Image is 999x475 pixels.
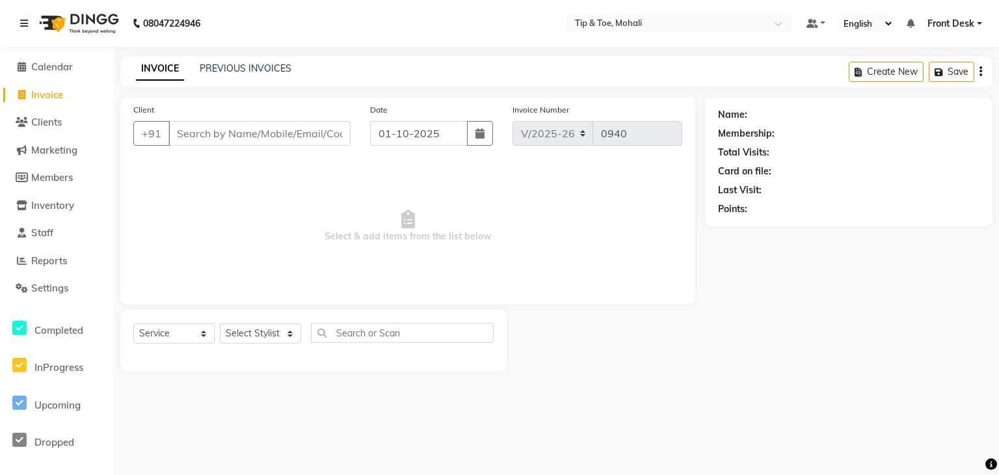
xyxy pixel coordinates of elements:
[3,170,111,185] a: Members
[3,88,111,103] a: Invoice
[31,116,62,128] span: Clients
[3,143,111,158] a: Marketing
[200,62,291,74] a: PREVIOUS INVOICES
[31,226,53,239] span: Staff
[168,121,351,146] input: Search by Name/Mobile/Email/Code
[311,323,494,343] input: Search or Scan
[927,17,974,31] span: Front Desk
[718,146,769,159] div: Total Visits:
[136,57,184,81] a: INVOICE
[718,108,747,122] div: Name:
[849,62,924,82] button: Create New
[3,115,111,130] a: Clients
[929,62,974,82] button: Save
[718,183,762,197] div: Last Visit:
[31,88,63,101] span: Invoice
[718,127,775,141] div: Membership:
[31,282,68,294] span: Settings
[34,324,83,336] span: Completed
[3,254,111,269] a: Reports
[31,61,73,73] span: Calendar
[31,144,77,156] span: Marketing
[3,60,111,75] a: Calendar
[133,121,170,146] button: +91
[133,104,154,116] label: Client
[133,161,682,292] span: Select & add items from the list below
[33,5,122,42] img: logo
[718,202,747,216] div: Points:
[513,104,569,116] label: Invoice Number
[31,254,67,267] span: Reports
[3,226,111,241] a: Staff
[3,198,111,213] a: Inventory
[31,199,74,211] span: Inventory
[3,281,111,296] a: Settings
[143,5,200,42] b: 08047224946
[31,171,73,183] span: Members
[718,165,771,178] div: Card on file:
[34,361,83,373] span: InProgress
[370,104,388,116] label: Date
[34,399,81,411] span: Upcoming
